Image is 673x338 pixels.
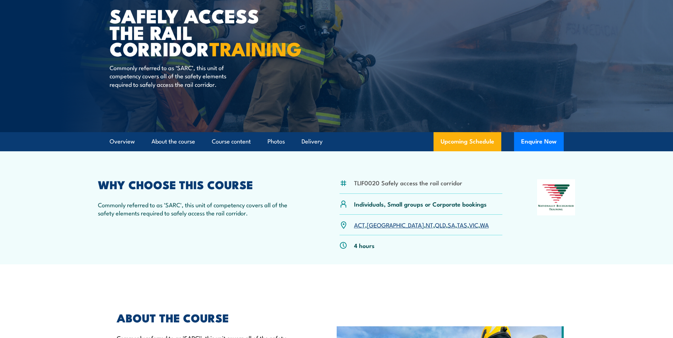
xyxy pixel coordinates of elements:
a: [GEOGRAPHIC_DATA] [367,220,424,229]
button: Enquire Now [514,132,564,151]
h2: ABOUT THE COURSE [117,312,304,322]
h2: WHY CHOOSE THIS COURSE [98,179,305,189]
p: , , , , , , , [354,221,489,229]
a: SA [448,220,455,229]
a: Overview [110,132,135,151]
a: Upcoming Schedule [434,132,501,151]
a: NT [426,220,433,229]
img: Nationally Recognised Training logo. [537,179,575,215]
h1: Safely Access the Rail Corridor [110,7,285,57]
a: VIC [469,220,478,229]
a: WA [480,220,489,229]
li: TLIF0020 Safely access the rail corridor [354,179,462,187]
a: ACT [354,220,365,229]
a: Course content [212,132,251,151]
a: About the course [151,132,195,151]
a: TAS [457,220,467,229]
p: Commonly referred to as 'SARC', this unit of competency covers all of the safety elements require... [98,201,305,217]
a: QLD [435,220,446,229]
a: Photos [267,132,285,151]
a: Delivery [302,132,322,151]
p: 4 hours [354,241,375,249]
p: Commonly referred to as ‘SARC’, this unit of competency covers all of the safety elements require... [110,63,239,88]
p: Individuals, Small groups or Corporate bookings [354,200,487,208]
strong: TRAINING [209,33,302,63]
